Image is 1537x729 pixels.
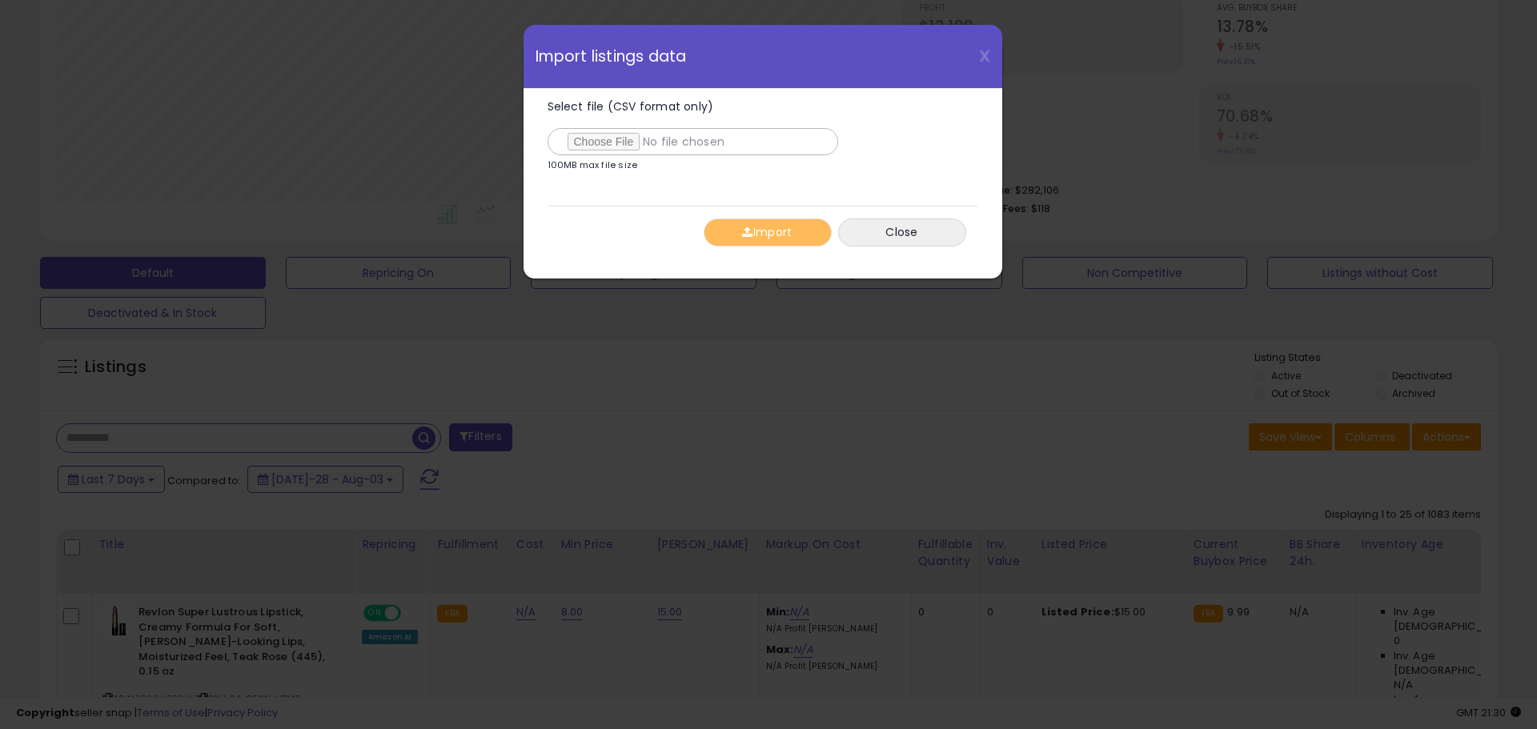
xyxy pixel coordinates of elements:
button: Close [838,218,966,246]
span: X [979,45,990,67]
button: Import [704,218,832,246]
span: Import listings data [536,49,687,64]
p: 100MB max file size [548,161,638,170]
span: Select file (CSV format only) [548,98,714,114]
